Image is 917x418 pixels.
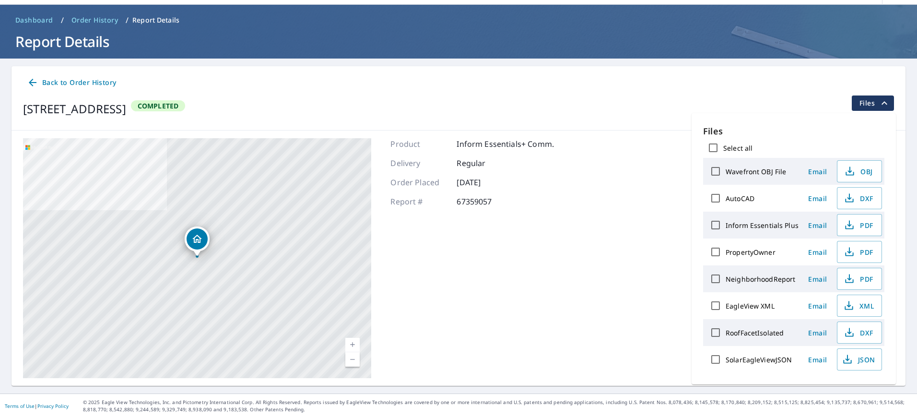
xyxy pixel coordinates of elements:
[843,246,874,258] span: PDF
[837,322,882,344] button: DXF
[390,157,448,169] p: Delivery
[843,327,874,338] span: DXF
[806,355,829,364] span: Email
[837,214,882,236] button: PDF
[726,248,776,257] label: PropertyOwner
[837,268,882,290] button: PDF
[390,138,448,150] p: Product
[185,227,210,256] div: Dropped pin, building 1, Residential property, 2 Schooner Ridge Rd Bath, ME 04530
[345,352,360,367] a: Current Level 17, Zoom Out
[726,301,775,311] label: EagleView XML
[802,325,833,340] button: Email
[843,219,874,231] span: PDF
[12,12,57,28] a: Dashboard
[843,273,874,285] span: PDF
[837,160,882,182] button: OBJ
[837,187,882,209] button: DXF
[806,248,829,257] span: Email
[71,15,118,25] span: Order History
[851,96,894,111] button: filesDropdownBtn-67359057
[12,32,905,51] h1: Report Details
[806,221,829,230] span: Email
[457,196,514,207] p: 67359057
[806,275,829,284] span: Email
[83,399,912,413] p: © 2025 Eagle View Technologies, Inc. and Pictometry International Corp. All Rights Reserved. Repo...
[726,275,795,284] label: NeighborhoodReport
[802,272,833,287] button: Email
[132,101,185,110] span: Completed
[837,348,882,370] button: JSON
[843,354,874,365] span: JSON
[27,77,116,89] span: Back to Order History
[723,143,752,153] label: Select all
[843,192,874,204] span: DXF
[837,295,882,317] button: XML
[726,355,792,364] label: SolarEagleViewJSON
[703,125,884,138] p: Files
[802,352,833,367] button: Email
[726,328,784,337] label: RoofFacetIsolated
[806,194,829,203] span: Email
[23,74,120,92] a: Back to Order History
[61,14,64,26] li: /
[457,157,514,169] p: Regular
[843,300,874,311] span: XML
[843,166,874,177] span: OBJ
[12,12,905,28] nav: breadcrumb
[457,138,554,150] p: Inform Essentials+ Comm.
[726,167,786,176] label: Wavefront OBJ File
[726,221,799,230] label: Inform Essentials Plus
[5,403,35,409] a: Terms of Use
[37,403,69,409] a: Privacy Policy
[390,196,448,207] p: Report #
[806,167,829,176] span: Email
[806,301,829,311] span: Email
[390,177,448,188] p: Order Placed
[132,15,179,25] p: Report Details
[806,328,829,337] span: Email
[837,241,882,263] button: PDF
[126,14,129,26] li: /
[23,100,126,118] div: [STREET_ADDRESS]
[457,177,514,188] p: [DATE]
[68,12,122,28] a: Order History
[802,164,833,179] button: Email
[802,191,833,206] button: Email
[5,403,69,409] p: |
[726,194,754,203] label: AutoCAD
[15,15,53,25] span: Dashboard
[859,97,890,109] span: Files
[802,218,833,233] button: Email
[345,338,360,352] a: Current Level 17, Zoom In
[802,299,833,313] button: Email
[802,245,833,260] button: Email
